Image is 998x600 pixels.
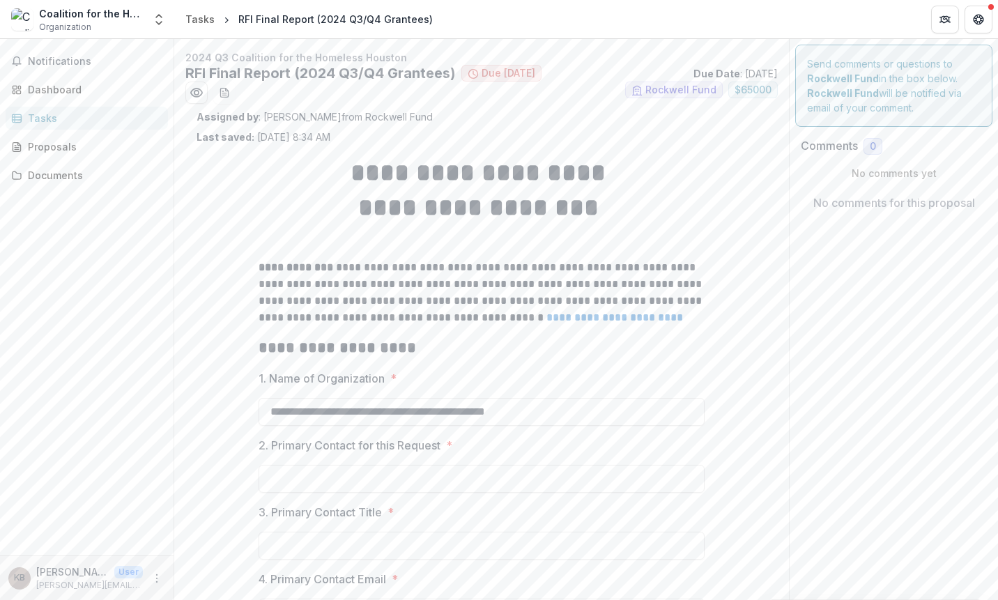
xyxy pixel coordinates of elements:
[795,45,992,127] div: Send comments or questions to in the box below. will be notified via email of your comment.
[645,84,716,96] span: Rockwell Fund
[482,68,535,79] span: Due [DATE]
[148,570,165,587] button: More
[149,6,169,33] button: Open entity switcher
[39,21,91,33] span: Organization
[185,50,778,65] p: 2024 Q3 Coalition for the Homeless Houston
[197,131,254,143] strong: Last saved:
[693,68,740,79] strong: Due Date
[28,56,162,68] span: Notifications
[238,12,433,26] div: RFI Final Report (2024 Q3/Q4 Grantees)
[931,6,959,33] button: Partners
[870,141,876,153] span: 0
[197,111,259,123] strong: Assigned by
[807,72,879,84] strong: Rockwell Fund
[197,130,330,144] p: [DATE] 8:34 AM
[14,574,25,583] div: Katina Baldwin
[801,166,987,180] p: No comments yet
[39,6,144,21] div: Coalition for the Homeless of Houston/[GEOGRAPHIC_DATA]
[114,566,143,578] p: User
[36,564,109,579] p: [PERSON_NAME]
[28,139,157,154] div: Proposals
[6,50,168,72] button: Notifications
[259,370,385,387] p: 1. Name of Organization
[813,194,975,211] p: No comments for this proposal
[197,109,767,124] p: : [PERSON_NAME] from Rockwell Fund
[6,164,168,187] a: Documents
[185,12,215,26] div: Tasks
[185,65,456,82] h2: RFI Final Report (2024 Q3/Q4 Grantees)
[36,579,143,592] p: [PERSON_NAME][EMAIL_ADDRESS][PERSON_NAME][DOMAIN_NAME]
[6,107,168,130] a: Tasks
[6,78,168,101] a: Dashboard
[185,82,208,104] button: Preview 27627bfe-d3b4-455e-8719-ae9dc13807e3.pdf
[965,6,992,33] button: Get Help
[28,111,157,125] div: Tasks
[28,82,157,97] div: Dashboard
[259,437,440,454] p: 2. Primary Contact for this Request
[801,139,858,153] h2: Comments
[6,135,168,158] a: Proposals
[180,9,438,29] nav: breadcrumb
[28,168,157,183] div: Documents
[693,66,778,81] p: : [DATE]
[213,82,236,104] button: download-word-button
[259,504,382,521] p: 3. Primary Contact Title
[11,8,33,31] img: Coalition for the Homeless of Houston/Harris County
[735,84,771,96] span: $ 65000
[180,9,220,29] a: Tasks
[807,87,879,99] strong: Rockwell Fund
[259,571,386,587] p: 4. Primary Contact Email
